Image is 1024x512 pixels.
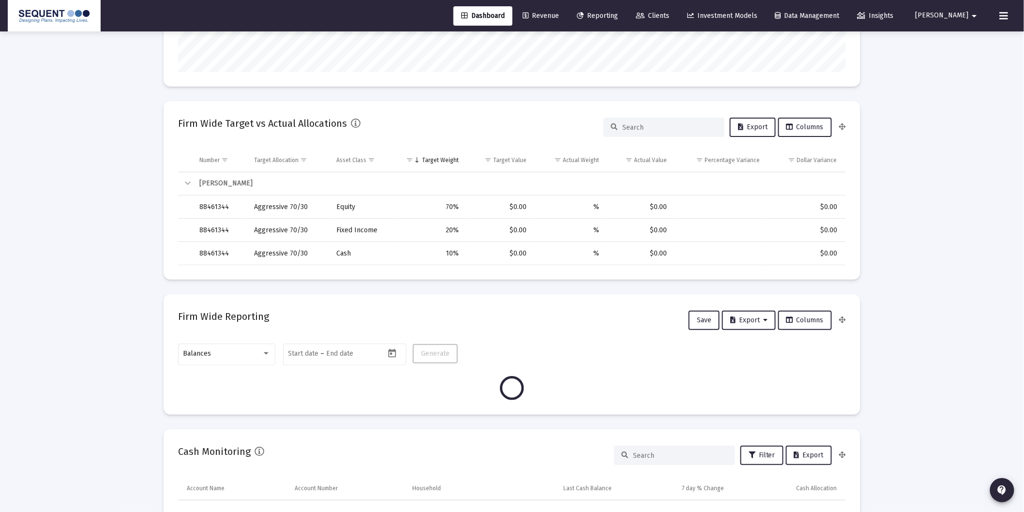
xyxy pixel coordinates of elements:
input: Search [622,123,717,132]
div: Account Number [295,484,338,492]
span: Show filter options for column 'Dollar Variance' [788,156,796,164]
div: $0.00 [613,226,667,235]
td: Column Asset Class [330,149,393,172]
div: Target Value [494,156,527,164]
a: Investment Models [679,6,765,26]
mat-icon: arrow_drop_down [969,6,980,26]
div: $0.00 [773,226,837,235]
span: Reporting [577,12,618,20]
div: 70% [400,202,459,212]
div: Last Cash Balance [564,484,612,492]
td: Column 7 day % Change [619,477,731,500]
mat-icon: contact_support [996,484,1008,496]
span: Filter [749,451,775,459]
td: Column Cash Allocation [731,477,846,500]
td: Collapse [178,172,193,196]
div: Account Name [187,484,225,492]
div: 10% [400,249,459,258]
div: Number [199,156,220,164]
td: Column Target Value [466,149,534,172]
div: Asset Class [336,156,366,164]
h2: Firm Wide Reporting [178,309,269,324]
button: Export [786,446,832,465]
div: 20% [400,226,459,235]
td: 88461344 [193,219,247,242]
span: Export [730,316,768,324]
input: Search [633,452,728,460]
div: % [541,226,600,235]
button: [PERSON_NAME] [904,6,992,25]
span: Dashboard [461,12,505,20]
td: Cash [330,242,393,265]
td: Column Household [406,477,495,500]
span: Generate [421,349,450,358]
td: Equity [330,196,393,219]
span: Insights [858,12,894,20]
td: Column Last Cash Balance [495,477,619,500]
td: Fixed Income [330,219,393,242]
a: Reporting [569,6,626,26]
span: Investment Models [687,12,757,20]
span: Export [794,451,824,459]
h2: Firm Wide Target vs Actual Allocations [178,116,347,131]
h2: Cash Monitoring [178,444,251,459]
span: Balances [183,349,211,358]
td: Column Dollar Variance [767,149,846,172]
div: Target Allocation [254,156,299,164]
button: Filter [740,446,783,465]
td: Aggressive 70/30 [247,219,330,242]
a: Clients [628,6,677,26]
div: 7 day % Change [682,484,724,492]
div: $0.00 [473,249,527,258]
span: Clients [636,12,669,20]
div: Actual Weight [563,156,599,164]
div: Actual Value [634,156,667,164]
span: Show filter options for column 'Target Allocation' [300,156,307,164]
span: Revenue [523,12,559,20]
span: – [321,350,325,358]
td: Column Target Allocation [247,149,330,172]
div: $0.00 [473,226,527,235]
button: Columns [778,311,832,330]
button: Export [730,118,776,137]
div: Cash Allocation [797,484,837,492]
span: Show filter options for column 'Actual Value' [626,156,633,164]
button: Open calendar [385,346,399,360]
span: Columns [786,123,824,131]
span: Columns [786,316,824,324]
div: $0.00 [613,202,667,212]
input: Start date [288,350,319,358]
div: % [541,249,600,258]
span: [PERSON_NAME] [916,12,969,20]
a: Insights [850,6,902,26]
div: $0.00 [473,202,527,212]
div: $0.00 [613,249,667,258]
img: Dashboard [15,6,93,26]
div: Percentage Variance [705,156,760,164]
div: $0.00 [773,249,837,258]
span: Show filter options for column 'Actual Weight' [554,156,561,164]
a: Data Management [768,6,847,26]
div: Target Weight [422,156,459,164]
div: Data grid [178,149,846,265]
div: Household [412,484,441,492]
td: Column Actual Weight [534,149,606,172]
span: Show filter options for column 'Number' [221,156,228,164]
div: $0.00 [773,202,837,212]
td: Column Actual Value [606,149,674,172]
a: Dashboard [453,6,512,26]
td: 88461344 [193,196,247,219]
span: Data Management [775,12,840,20]
td: Column Number [193,149,247,172]
div: [PERSON_NAME] [199,179,837,188]
td: Column Target Weight [393,149,466,172]
span: Show filter options for column 'Asset Class' [368,156,375,164]
div: Dollar Variance [797,156,837,164]
td: Column Percentage Variance [674,149,767,172]
span: Show filter options for column 'Target Value' [485,156,492,164]
span: Save [697,316,711,324]
button: Export [722,311,776,330]
a: Revenue [515,6,567,26]
td: Aggressive 70/30 [247,242,330,265]
button: Generate [413,344,458,363]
